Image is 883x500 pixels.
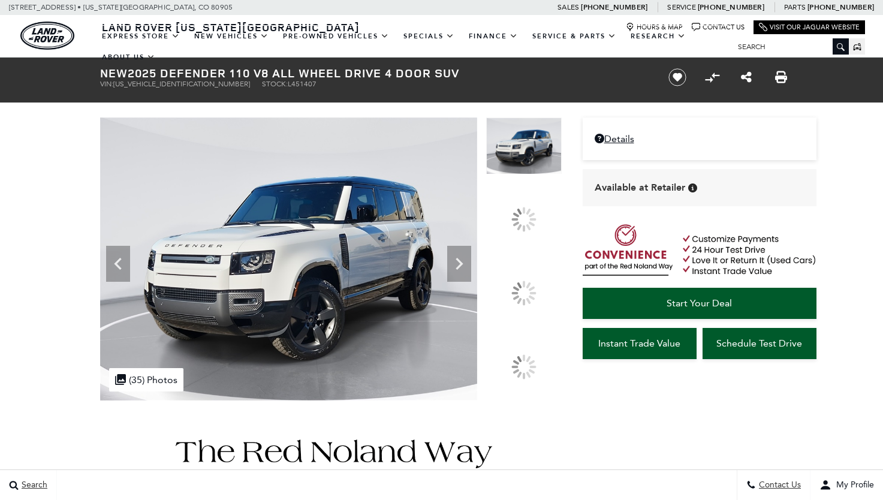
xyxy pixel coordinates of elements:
a: Pre-Owned Vehicles [276,26,396,47]
h1: 2025 Defender 110 V8 All Wheel Drive 4 Door SUV [100,67,649,80]
span: Search [19,480,47,490]
span: Sales [557,3,579,11]
span: My Profile [831,480,874,490]
span: Start Your Deal [667,297,732,309]
a: Contact Us [692,23,745,32]
span: Service [667,3,695,11]
img: New 2025 Fuji White LAND ROVER V8 image 1 [100,118,477,400]
strong: New [100,65,128,81]
a: New Vehicles [187,26,276,47]
span: VIN: [100,80,113,88]
img: Land Rover [20,22,74,50]
a: Instant Trade Value [583,328,697,359]
a: Specials [396,26,462,47]
a: About Us [95,47,162,68]
span: Stock: [262,80,288,88]
button: Compare vehicle [703,68,721,86]
span: Instant Trade Value [598,338,680,349]
span: [US_VEHICLE_IDENTIFICATION_NUMBER] [113,80,250,88]
a: Research [623,26,693,47]
img: New 2025 Fuji White LAND ROVER V8 image 1 [486,118,562,174]
span: L451407 [288,80,317,88]
span: Land Rover [US_STATE][GEOGRAPHIC_DATA] [102,20,360,34]
a: EXPRESS STORE [95,26,187,47]
a: Service & Parts [525,26,623,47]
div: (35) Photos [109,368,183,391]
a: Schedule Test Drive [703,328,816,359]
a: [PHONE_NUMBER] [581,2,647,12]
input: Search [729,40,849,54]
a: Finance [462,26,525,47]
span: Parts [784,3,806,11]
a: [PHONE_NUMBER] [807,2,874,12]
a: Hours & Map [626,23,683,32]
span: Contact Us [756,480,801,490]
button: Save vehicle [664,68,691,87]
a: Land Rover [US_STATE][GEOGRAPHIC_DATA] [95,20,367,34]
a: Start Your Deal [583,288,816,319]
a: Details [595,133,804,144]
a: Share this New 2025 Defender 110 V8 All Wheel Drive 4 Door SUV [741,70,752,85]
a: Print this New 2025 Defender 110 V8 All Wheel Drive 4 Door SUV [775,70,787,85]
button: user-profile-menu [810,470,883,500]
a: [PHONE_NUMBER] [698,2,764,12]
a: Visit Our Jaguar Website [759,23,860,32]
span: Available at Retailer [595,181,685,194]
div: Vehicle is in stock and ready for immediate delivery. Due to demand, availability is subject to c... [688,183,697,192]
nav: Main Navigation [95,26,729,68]
a: [STREET_ADDRESS] • [US_STATE][GEOGRAPHIC_DATA], CO 80905 [9,3,233,11]
span: Schedule Test Drive [716,338,802,349]
a: land-rover [20,22,74,50]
